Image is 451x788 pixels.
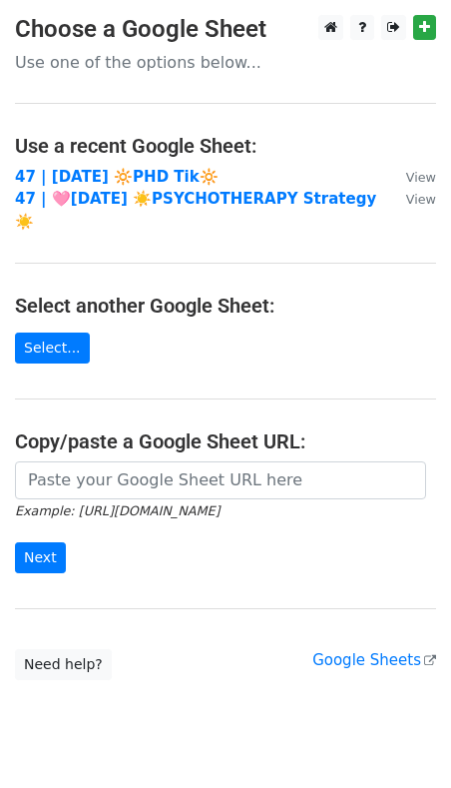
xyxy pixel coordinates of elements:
[406,170,436,185] small: View
[15,168,219,186] a: 47 | [DATE] 🔆PHD Tik🔆
[15,542,66,573] input: Next
[15,503,220,518] small: Example: [URL][DOMAIN_NAME]
[15,333,90,364] a: Select...
[406,192,436,207] small: View
[15,52,436,73] p: Use one of the options below...
[312,651,436,669] a: Google Sheets
[15,134,436,158] h4: Use a recent Google Sheet:
[386,168,436,186] a: View
[15,429,436,453] h4: Copy/paste a Google Sheet URL:
[386,190,436,208] a: View
[15,190,376,231] a: 47 | 🩷[DATE] ☀️PSYCHOTHERAPY Strategy☀️
[15,649,112,680] a: Need help?
[15,15,436,44] h3: Choose a Google Sheet
[15,461,426,499] input: Paste your Google Sheet URL here
[15,294,436,318] h4: Select another Google Sheet:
